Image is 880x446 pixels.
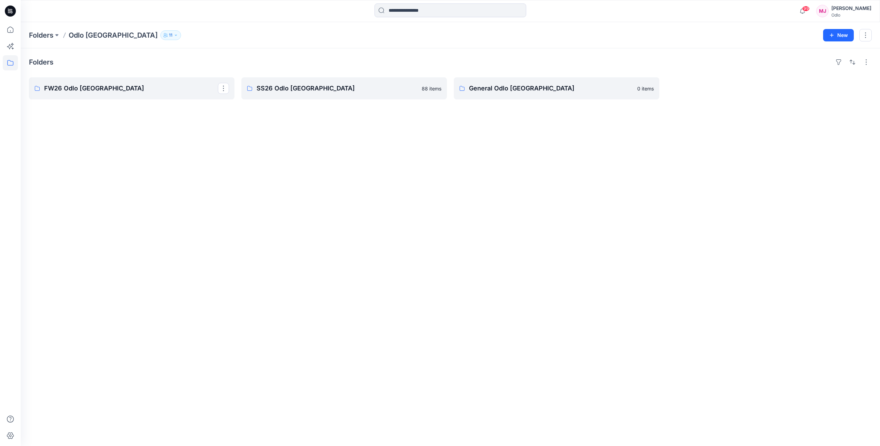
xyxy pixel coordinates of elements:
[29,30,53,40] a: Folders
[160,30,181,40] button: 11
[241,77,447,99] a: SS26 Odlo [GEOGRAPHIC_DATA]88 items
[44,84,218,93] p: FW26 Odlo [GEOGRAPHIC_DATA]
[29,77,234,99] a: FW26 Odlo [GEOGRAPHIC_DATA]
[816,5,829,17] div: MJ
[823,29,854,41] button: New
[422,85,441,92] p: 88 items
[69,30,158,40] p: Odlo [GEOGRAPHIC_DATA]
[831,12,871,18] div: Odlo
[454,77,659,99] a: General Odlo [GEOGRAPHIC_DATA]0 items
[469,84,633,93] p: General Odlo [GEOGRAPHIC_DATA]
[257,84,418,93] p: SS26 Odlo [GEOGRAPHIC_DATA]
[802,6,810,11] span: 99
[29,58,53,66] h4: Folders
[637,85,654,92] p: 0 items
[169,31,172,39] p: 11
[831,4,871,12] div: [PERSON_NAME]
